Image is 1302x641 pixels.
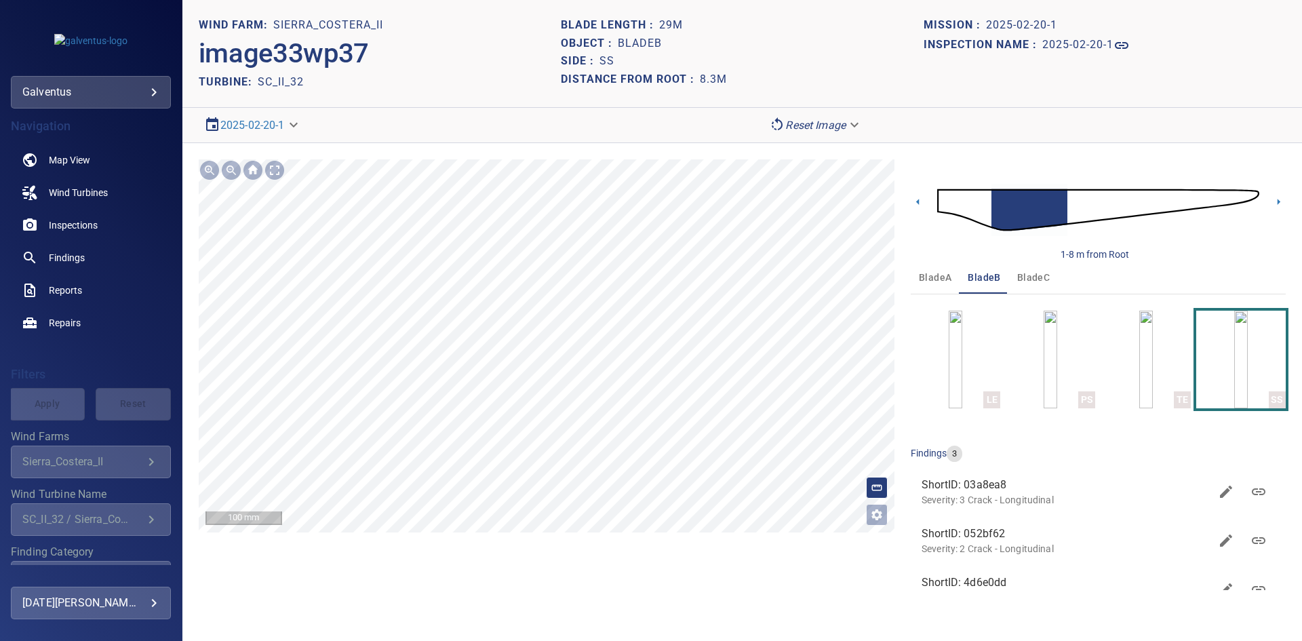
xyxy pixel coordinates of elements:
span: bladeA [919,269,951,286]
span: Inspections [49,218,98,232]
a: inspections noActive [11,209,171,241]
h1: 2025-02-20-1 [1042,39,1113,52]
div: Wind Turbine Name [11,503,171,536]
h1: Inspection name : [924,39,1042,52]
span: 3 [947,448,962,461]
a: findings noActive [11,241,171,274]
h1: bladeB [618,37,662,50]
a: map noActive [11,144,171,176]
p: Severity: 3 Crack - Longitudinal [922,493,1210,507]
span: Repairs [49,316,81,330]
div: galventus [11,76,171,109]
span: Wind Turbines [49,186,108,199]
h2: image33wp37 [199,37,369,70]
h1: Sierra_Costera_II [273,19,383,32]
h1: SS [599,55,614,68]
div: 1-8 m from Root [1061,248,1129,261]
em: Reset Image [785,119,846,132]
div: Zoom in [199,159,220,181]
a: 2025-02-20-1 [1042,37,1130,54]
div: Toggle full page [264,159,285,181]
span: ShortID: 4d6e0dd [922,575,1210,591]
img: d [937,171,1259,249]
div: [DATE][PERSON_NAME] [22,592,159,614]
button: SS [1196,311,1286,408]
img: galventus-logo [54,34,127,47]
h1: Mission : [924,19,986,32]
h1: Side : [561,55,599,68]
button: TE [1101,311,1190,408]
h4: Filters [11,368,171,381]
span: ShortID: 03a8ea8 [922,477,1210,493]
h2: TURBINE: [199,75,258,88]
div: TE [1174,391,1191,408]
h1: 2025-02-20-1 [986,19,1057,32]
span: bladeC [1017,269,1050,286]
button: LE [911,311,1000,408]
span: Map View [49,153,90,167]
label: Wind Turbine Name [11,489,171,500]
span: findings [911,448,947,459]
span: Findings [49,251,85,265]
h4: Navigation [11,119,171,133]
a: repairs noActive [11,307,171,339]
h1: Blade length : [561,19,659,32]
h1: Distance from root : [561,73,700,86]
h1: WIND FARM: [199,19,273,32]
button: Open image filters and tagging options [866,504,888,526]
div: Finding Category [11,561,171,594]
a: TE [1139,311,1153,408]
a: 2025-02-20-1 [220,119,285,132]
span: Reports [49,284,82,297]
span: ShortID: 052bf62 [922,526,1210,542]
span: bladeB [968,269,1000,286]
button: PS [1006,311,1095,408]
h1: Object : [561,37,618,50]
div: galventus [22,81,159,103]
div: LE [983,391,1000,408]
p: Severity: 2 Crack - Longitudinal [922,542,1210,556]
div: Wind Farms [11,446,171,478]
a: LE [949,311,962,408]
h2: SC_II_32 [258,75,304,88]
div: PS [1078,391,1095,408]
div: Sierra_Costera_II [22,455,143,468]
label: Finding Category [11,547,171,558]
a: reports noActive [11,274,171,307]
div: SC_II_32 / Sierra_Costera_II [22,513,143,526]
label: Wind Farms [11,431,171,442]
a: PS [1044,311,1057,408]
div: Reset Image [764,113,867,137]
div: SS [1269,391,1286,408]
div: 2025-02-20-1 [199,113,307,137]
h1: 8.3m [700,73,727,86]
div: Zoom out [220,159,242,181]
h1: 29m [659,19,683,32]
a: windturbines noActive [11,176,171,209]
a: SS [1234,311,1248,408]
div: Go home [242,159,264,181]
